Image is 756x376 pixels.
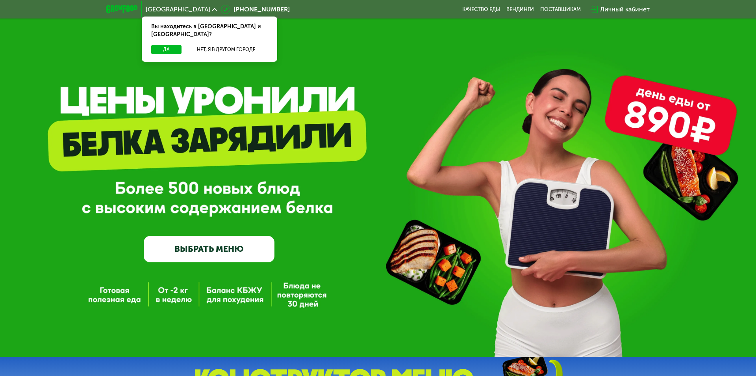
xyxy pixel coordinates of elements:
a: [PHONE_NUMBER] [221,5,290,14]
div: поставщикам [540,6,581,13]
div: Вы находитесь в [GEOGRAPHIC_DATA] и [GEOGRAPHIC_DATA]? [142,17,277,45]
div: Личный кабинет [600,5,650,14]
button: Нет, я в другом городе [185,45,268,54]
a: Качество еды [462,6,500,13]
button: Да [151,45,182,54]
a: ВЫБРАТЬ МЕНЮ [144,236,274,262]
a: Вендинги [506,6,534,13]
span: [GEOGRAPHIC_DATA] [146,6,210,13]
